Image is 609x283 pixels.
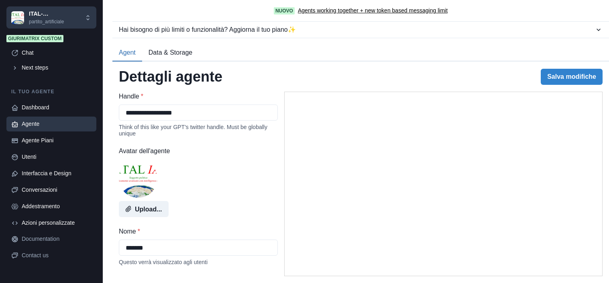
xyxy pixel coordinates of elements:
div: Documentation [22,235,92,243]
a: Documentation [6,232,96,246]
a: Agents working together + new token based messaging limit [298,6,448,15]
button: Chakra UIITAL-[GEOGRAPHIC_DATA]partito_artificiale [6,6,96,29]
div: Utenti [22,153,92,161]
span: Giurimatrix Custom [6,35,63,42]
iframe: Agent Chat [285,92,602,276]
div: Addestramento [22,202,92,211]
div: Hai bisogno di più limiti o funzionalità? Aggiorna il tuo piano ✨ [119,25,595,35]
label: Nome [119,227,273,236]
div: Azioni personalizzate [22,219,92,227]
div: Dashboard [22,103,92,112]
button: Data & Storage [142,45,199,62]
div: Conversazioni [22,186,92,194]
div: Contact us [22,251,92,260]
p: ITAL-[GEOGRAPHIC_DATA] [29,10,89,18]
button: Agent [112,45,142,62]
div: Think of this like your GPT's twitter handle. Must be globally unique [119,124,278,137]
span: Nuovo [274,7,295,14]
div: Agente [22,120,92,128]
h2: Dettagli agente [119,68,222,85]
button: Salva modifiche [541,69,603,85]
div: Agente Piani [22,136,92,145]
label: Handle [119,92,273,101]
div: Chat [22,49,92,57]
div: Interfaccia e Design [22,169,92,178]
label: Avatar dell'agente [119,146,273,156]
button: Upload... [119,201,169,217]
img: user%2F1706%2F74087000-0f81-4196-a949-8a3ef70e577c [119,159,157,198]
button: Hai bisogno di più limiti o funzionalità? Aggiorna il tuo piano✨ [112,22,609,38]
div: Questo verrà visualizzato agli utenti [119,259,278,265]
div: Next steps [22,64,92,72]
img: Chakra UI [11,11,24,24]
p: partito_artificiale [29,18,89,25]
p: Il tuo agente [6,88,96,95]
